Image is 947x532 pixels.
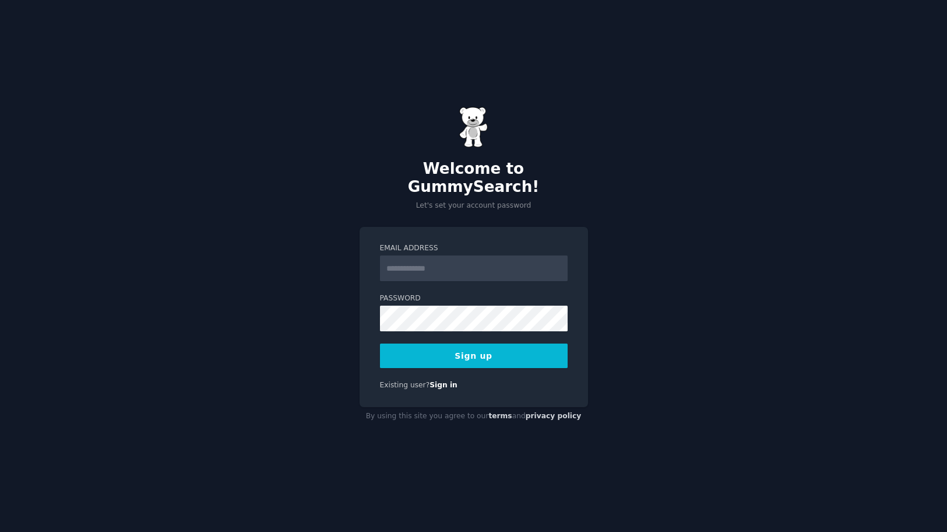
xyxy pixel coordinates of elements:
[380,344,568,368] button: Sign up
[360,201,588,211] p: Let's set your account password
[488,412,512,420] a: terms
[380,381,430,389] span: Existing user?
[380,243,568,254] label: Email Address
[360,160,588,197] h2: Welcome to GummySearch!
[430,381,457,389] a: Sign in
[380,293,568,304] label: Password
[360,407,588,426] div: By using this site you agree to our and
[459,107,488,148] img: Gummy Bear
[526,412,582,420] a: privacy policy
